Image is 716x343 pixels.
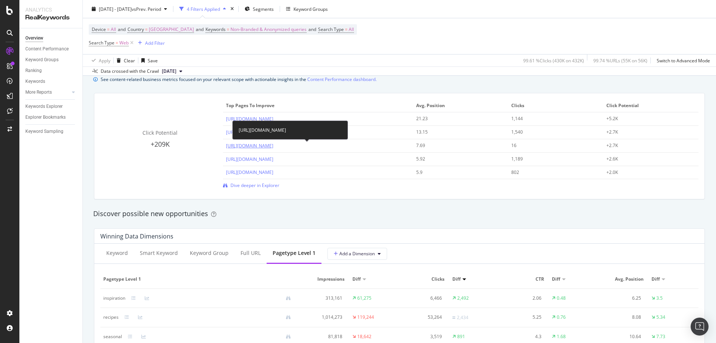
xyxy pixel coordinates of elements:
div: 16 [511,142,591,149]
div: 6,466 [402,295,442,302]
div: Keyword Groups [293,6,328,12]
div: Ranking [25,67,42,75]
div: Explorer Bookmarks [25,113,66,121]
a: Content Performance [25,45,77,53]
div: Keywords Explorer [25,103,63,110]
button: Switch to Advanced Mode [654,54,710,66]
div: 5.25 [502,314,541,321]
div: times [229,5,235,13]
div: 53,264 [402,314,442,321]
a: Dive deeper in Explorer [223,182,279,188]
div: Clear [124,57,135,63]
span: = [227,26,229,32]
div: 7.69 [416,142,496,149]
span: Diff [651,276,660,283]
span: [DATE] - [DATE] [99,6,132,12]
a: Keyword Sampling [25,128,77,135]
img: Equal [452,317,455,319]
span: Clicks [402,276,445,283]
span: Impressions [303,276,345,283]
span: Non-Branded & Anonymized queries [230,24,307,35]
span: CTR [502,276,544,283]
a: Content Performance dashboard. [307,75,377,83]
span: Diff [352,276,361,283]
div: Analytics [25,6,76,13]
a: Keywords [25,78,77,85]
div: recipes [103,314,119,321]
span: Search Type [318,26,344,32]
span: +209K [151,140,170,149]
div: 1,540 [511,129,591,135]
div: 8.08 [602,314,641,321]
div: 119,244 [357,314,374,321]
div: 2,492 [457,295,469,302]
span: Top pages to improve [226,102,408,109]
a: Ranking [25,67,77,75]
div: Save [148,57,158,63]
span: Avg. Position [416,102,503,109]
div: Keyword Groups [25,56,59,64]
span: [GEOGRAPHIC_DATA] [149,24,194,35]
div: pagetype Level 1 [273,249,315,257]
div: 21.23 [416,115,496,122]
span: Add a Dimension [334,250,375,257]
a: Keyword Groups [25,56,77,64]
div: 3.5 [656,295,663,302]
div: 4.3 [502,333,541,340]
div: 3,519 [402,333,442,340]
div: 891 [457,333,465,340]
span: Web [119,38,129,48]
span: Clicks [511,102,599,109]
span: vs Prev. Period [132,6,161,12]
span: Diff [452,276,461,283]
div: 1,144 [511,115,591,122]
div: 1,189 [511,156,591,162]
span: and [308,26,316,32]
a: Keywords Explorer [25,103,77,110]
div: +2.0K [606,169,687,176]
div: 99.74 % URLs ( 55K on 56K ) [593,57,647,63]
a: [URL][DOMAIN_NAME] [226,169,273,175]
div: 5.34 [656,314,665,321]
div: +2.7K [606,142,687,149]
div: 7.73 [656,333,665,340]
div: 5.92 [416,156,496,162]
div: 313,161 [303,295,342,302]
span: Diff [552,276,560,283]
button: Add Filter [135,38,165,47]
div: Add Filter [145,40,165,46]
div: 2.06 [502,295,541,302]
span: Country [128,26,144,32]
span: Click Potential [606,102,694,109]
span: Avg. Position [602,276,644,283]
div: More Reports [25,88,52,96]
div: inspiration [103,295,125,302]
div: Apply [99,57,110,63]
div: 1,014,273 [303,314,342,321]
span: 2025 Sep. 13th [162,68,176,75]
div: 18,642 [357,333,371,340]
span: Dive deeper in Explorer [230,182,279,188]
button: [DATE] [159,67,185,76]
div: Switch to Advanced Mode [657,57,710,63]
div: 2,434 [457,314,468,321]
button: Keyword Groups [283,3,331,15]
div: seasonal [103,333,122,340]
span: = [116,40,118,46]
span: and [196,26,204,32]
span: Click Potential [142,129,178,136]
div: 10.64 [602,333,641,340]
div: Open Intercom Messenger [691,318,709,336]
div: 6.25 [602,295,641,302]
span: All [349,24,354,35]
div: Overview [25,34,43,42]
a: [URL][DOMAIN_NAME] [226,143,273,149]
div: 61,275 [357,295,371,302]
button: Segments [242,3,277,15]
div: 4 Filters Applied [187,6,220,12]
span: Device [92,26,106,32]
a: More Reports [25,88,70,96]
div: 0.76 [557,314,566,321]
div: 1.68 [557,333,566,340]
a: Overview [25,34,77,42]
